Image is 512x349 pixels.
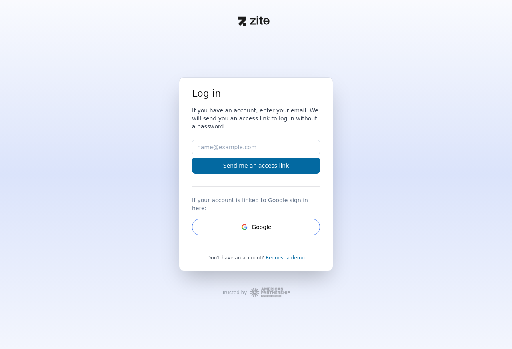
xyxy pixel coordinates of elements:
[222,289,247,296] div: Trusted by
[192,219,320,235] button: GoogleGoogle
[192,106,320,130] h3: If you have an account, enter your email. We will send you an access link to log in without a pas...
[250,287,290,298] img: Workspace Logo
[266,255,305,261] a: Request a demo
[192,193,320,212] div: If your account is linked to Google sign in here:
[192,87,320,100] h1: Log in
[192,158,320,174] button: Send me an access link
[192,140,320,154] input: name@example.com
[240,223,248,231] svg: Google
[192,255,320,261] div: Don't have an account?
